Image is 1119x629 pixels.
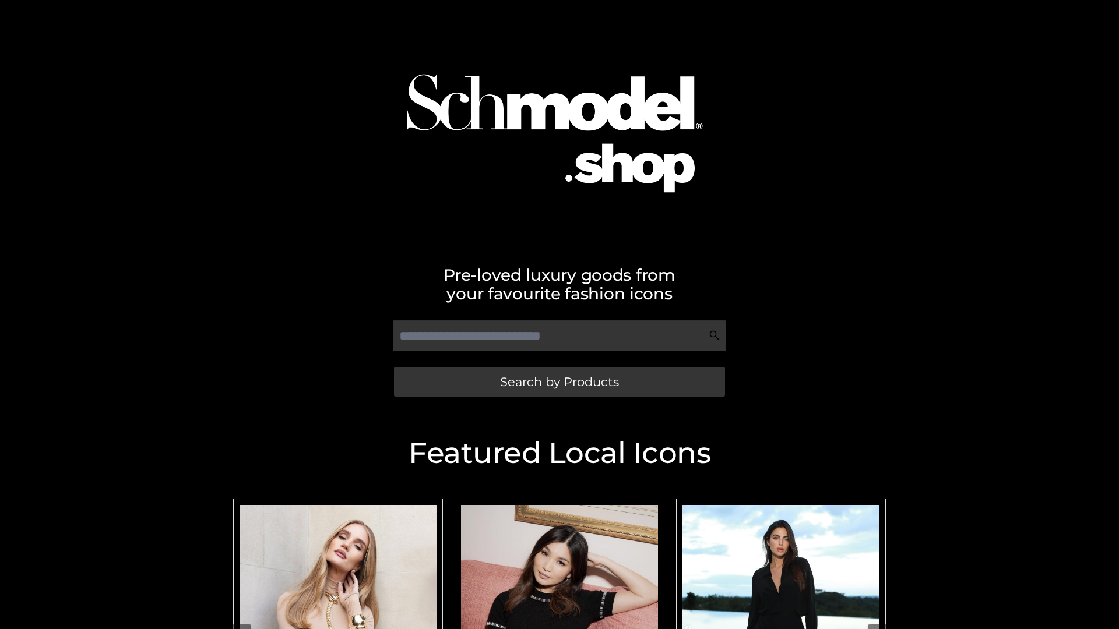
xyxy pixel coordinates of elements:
a: Search by Products [394,367,725,397]
h2: Featured Local Icons​ [227,439,892,468]
span: Search by Products [500,376,619,388]
h2: Pre-loved luxury goods from your favourite fashion icons [227,266,892,303]
img: Search Icon [709,330,720,341]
